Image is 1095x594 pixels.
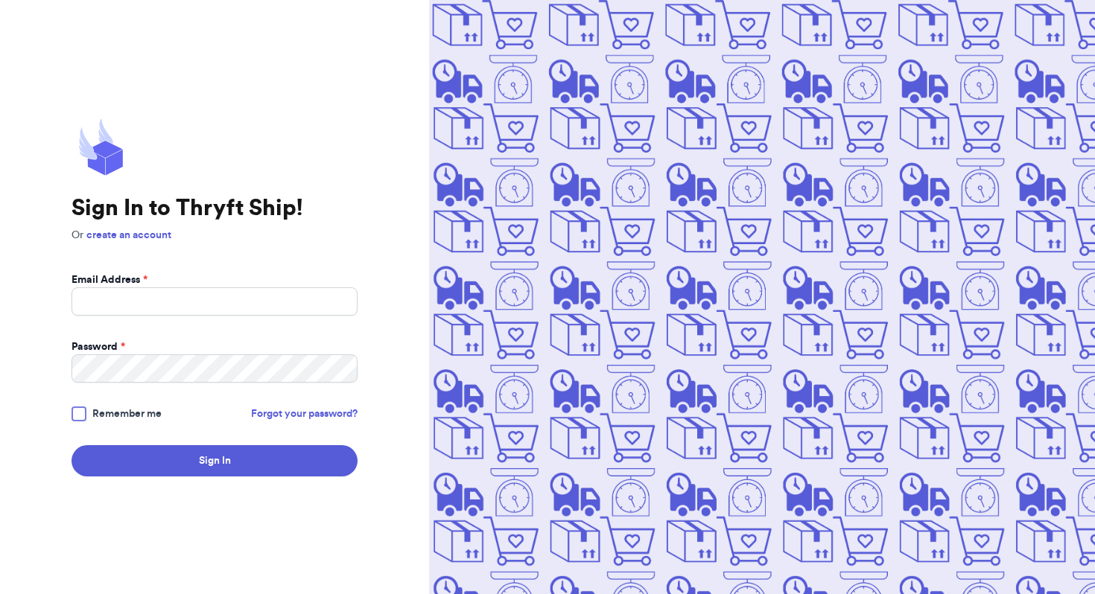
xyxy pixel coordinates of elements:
[72,272,147,287] label: Email Address
[72,228,358,243] p: Or
[86,230,171,240] a: create an account
[92,406,162,421] span: Remember me
[72,445,358,476] button: Sign In
[72,339,125,354] label: Password
[72,195,358,222] h1: Sign In to Thryft Ship!
[251,406,358,421] a: Forgot your password?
